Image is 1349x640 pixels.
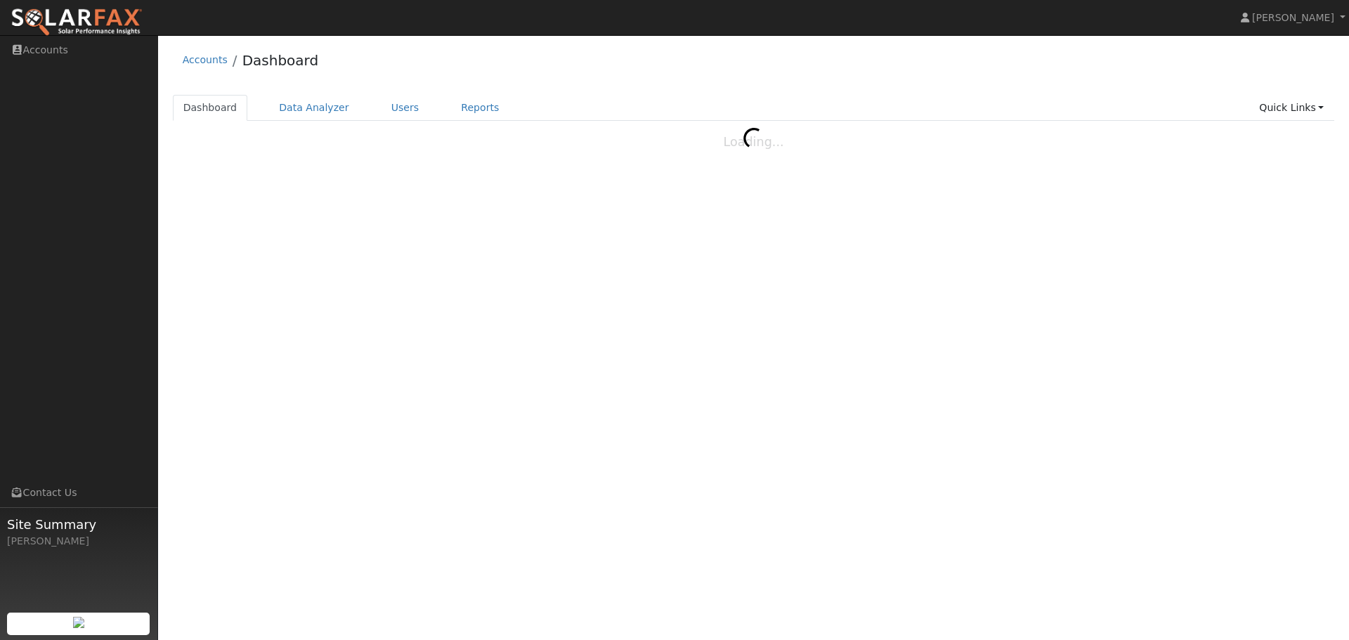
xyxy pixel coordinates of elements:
img: SolarFax [11,8,143,37]
a: Accounts [183,54,228,65]
span: Site Summary [7,515,150,534]
a: Reports [450,95,509,121]
span: [PERSON_NAME] [1252,12,1334,23]
img: retrieve [73,617,84,628]
div: [PERSON_NAME] [7,534,150,549]
a: Dashboard [173,95,248,121]
a: Dashboard [242,52,319,69]
a: Quick Links [1249,95,1334,121]
a: Data Analyzer [268,95,360,121]
a: Users [381,95,430,121]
